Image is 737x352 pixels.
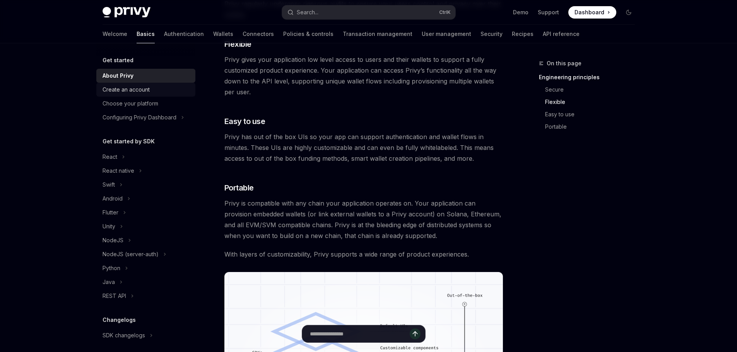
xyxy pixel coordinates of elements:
[103,236,123,245] div: NodeJS
[103,250,159,259] div: NodeJS (server-auth)
[103,166,134,175] div: React native
[164,25,204,43] a: Authentication
[545,96,641,108] a: Flexible
[137,25,155,43] a: Basics
[622,6,635,19] button: Toggle dark mode
[538,9,559,16] a: Support
[224,54,503,97] span: Privy gives your application low level access to users and their wallets to support a fully custo...
[103,315,136,325] h5: Changelogs
[545,108,641,121] a: Easy to use
[96,97,195,111] a: Choose your platform
[103,113,176,122] div: Configuring Privy Dashboard
[224,198,503,241] span: Privy is compatible with any chain your application operates on. Your application can provision e...
[545,121,641,133] a: Portable
[103,7,150,18] img: dark logo
[243,25,274,43] a: Connectors
[513,9,528,16] a: Demo
[103,194,123,203] div: Android
[224,116,265,127] span: Easy to use
[481,25,503,43] a: Security
[96,83,195,97] a: Create an account
[103,56,133,65] h5: Get started
[96,69,195,83] a: About Privy
[283,25,333,43] a: Policies & controls
[547,59,581,68] span: On this page
[103,277,115,287] div: Java
[575,9,604,16] span: Dashboard
[512,25,534,43] a: Recipes
[224,249,503,260] span: With layers of customizability, Privy supports a wide range of product experiences.
[103,25,127,43] a: Welcome
[103,137,155,146] h5: Get started by SDK
[213,25,233,43] a: Wallets
[103,99,158,108] div: Choose your platform
[539,71,641,83] a: Engineering principles
[103,180,115,189] div: Swift
[224,131,503,164] span: Privy has out of the box UIs so your app can support authentication and wallet flows in minutes. ...
[224,182,254,193] span: Portable
[422,25,471,43] a: User management
[103,222,115,231] div: Unity
[282,5,455,19] button: Search...CtrlK
[545,83,641,96] a: Secure
[103,85,150,94] div: Create an account
[543,25,580,43] a: API reference
[103,152,117,162] div: React
[410,328,421,339] button: Send message
[103,264,120,273] div: Python
[103,71,133,80] div: About Privy
[103,208,118,217] div: Flutter
[103,291,126,301] div: REST API
[297,8,318,17] div: Search...
[568,6,616,19] a: Dashboard
[343,25,412,43] a: Transaction management
[103,331,145,340] div: SDK changelogs
[224,39,251,49] span: Flexible
[439,9,451,15] span: Ctrl K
